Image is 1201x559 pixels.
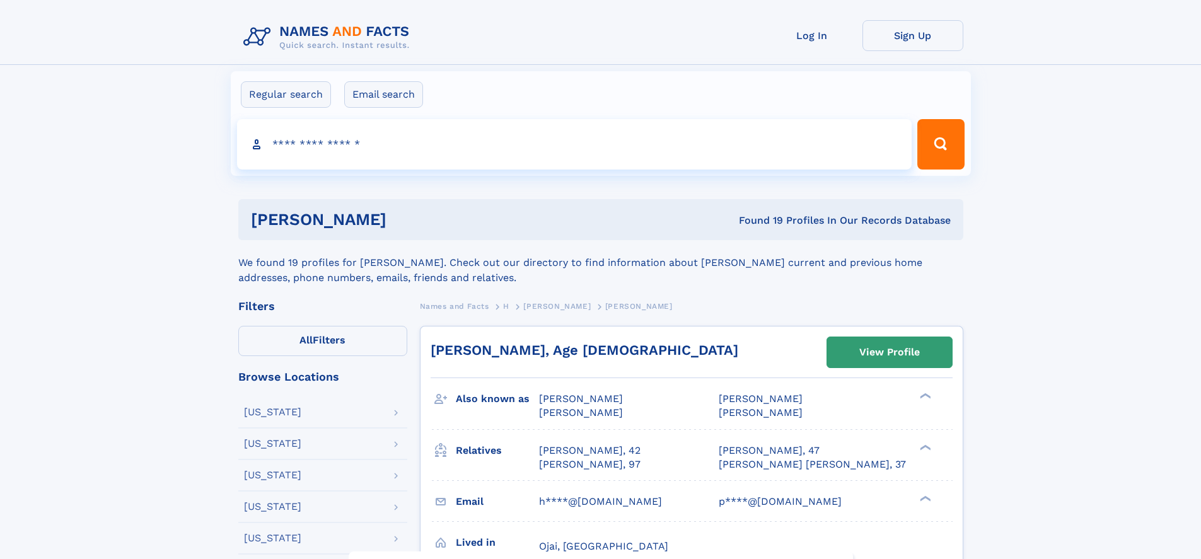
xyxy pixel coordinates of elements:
[241,81,331,108] label: Regular search
[539,444,641,458] a: [PERSON_NAME], 42
[238,326,407,356] label: Filters
[251,212,563,228] h1: [PERSON_NAME]
[431,342,738,358] a: [PERSON_NAME], Age [DEMOGRAPHIC_DATA]
[917,119,964,170] button: Search Button
[719,444,820,458] a: [PERSON_NAME], 47
[859,338,920,367] div: View Profile
[862,20,963,51] a: Sign Up
[244,502,301,512] div: [US_STATE]
[244,439,301,449] div: [US_STATE]
[719,458,906,471] a: [PERSON_NAME] [PERSON_NAME], 37
[539,393,623,405] span: [PERSON_NAME]
[523,298,591,314] a: [PERSON_NAME]
[456,388,539,410] h3: Also known as
[420,298,489,314] a: Names and Facts
[719,393,803,405] span: [PERSON_NAME]
[539,406,623,418] span: [PERSON_NAME]
[244,407,301,417] div: [US_STATE]
[456,440,539,461] h3: Relatives
[503,298,509,314] a: H
[344,81,423,108] label: Email search
[503,302,509,311] span: H
[238,371,407,383] div: Browse Locations
[244,533,301,543] div: [US_STATE]
[523,302,591,311] span: [PERSON_NAME]
[605,302,673,311] span: [PERSON_NAME]
[917,443,932,451] div: ❯
[244,470,301,480] div: [US_STATE]
[299,334,313,346] span: All
[238,240,963,285] div: We found 19 profiles for [PERSON_NAME]. Check out our directory to find information about [PERSON...
[238,301,407,312] div: Filters
[238,20,420,54] img: Logo Names and Facts
[719,406,803,418] span: [PERSON_NAME]
[917,392,932,400] div: ❯
[539,540,668,552] span: Ojai, [GEOGRAPHIC_DATA]
[562,214,951,228] div: Found 19 Profiles In Our Records Database
[456,532,539,553] h3: Lived in
[917,494,932,502] div: ❯
[456,491,539,512] h3: Email
[539,458,641,471] a: [PERSON_NAME], 97
[237,119,912,170] input: search input
[827,337,952,367] a: View Profile
[762,20,862,51] a: Log In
